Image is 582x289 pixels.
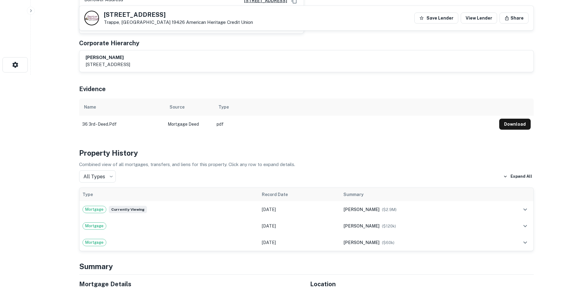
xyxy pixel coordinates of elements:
[79,170,116,183] div: All Types
[259,201,340,218] td: [DATE]
[86,61,130,68] p: [STREET_ADDRESS]
[340,188,491,201] th: Summary
[520,204,530,215] button: expand row
[500,13,529,24] button: Share
[218,103,229,111] div: Type
[79,39,139,48] h5: Corporate Hierarchy
[214,98,496,116] th: Type
[499,119,531,130] button: Download
[186,20,253,25] a: American Heritage Credit Union
[259,234,340,251] td: [DATE]
[259,218,340,234] td: [DATE]
[84,103,96,111] div: Name
[520,237,530,248] button: expand row
[382,240,394,245] span: ($ 60k )
[165,98,214,116] th: Source
[79,98,534,133] div: scrollable content
[259,188,340,201] th: Record Date
[414,13,458,24] button: Save Lender
[382,207,397,212] span: ($ 2.9M )
[79,188,259,201] th: Type
[214,116,496,133] td: pdf
[79,280,303,289] h5: Mortgage Details
[79,261,534,272] h4: Summary
[83,206,106,213] span: Mortgage
[502,172,534,181] button: Expand All
[104,12,253,18] h5: [STREET_ADDRESS]
[520,221,530,231] button: expand row
[79,116,165,133] td: 36 3rd - deed.pdf
[109,206,147,213] span: Currently viewing
[170,103,185,111] div: Source
[310,280,534,289] h5: Location
[83,223,106,229] span: Mortgage
[551,240,582,269] iframe: Chat Widget
[343,224,379,228] span: [PERSON_NAME]
[86,54,130,61] h6: [PERSON_NAME]
[165,116,214,133] td: Mortgage Deed
[382,224,396,228] span: ($ 120k )
[343,240,379,245] span: [PERSON_NAME]
[79,84,106,94] h5: Evidence
[83,239,106,246] span: Mortgage
[79,98,165,116] th: Name
[461,13,497,24] a: View Lender
[79,147,534,158] h4: Property History
[79,161,534,168] p: Combined view of all mortgages, transfers, and liens for this property. Click any row to expand d...
[343,207,379,212] span: [PERSON_NAME]
[104,20,253,25] p: Trappe, [GEOGRAPHIC_DATA] 19426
